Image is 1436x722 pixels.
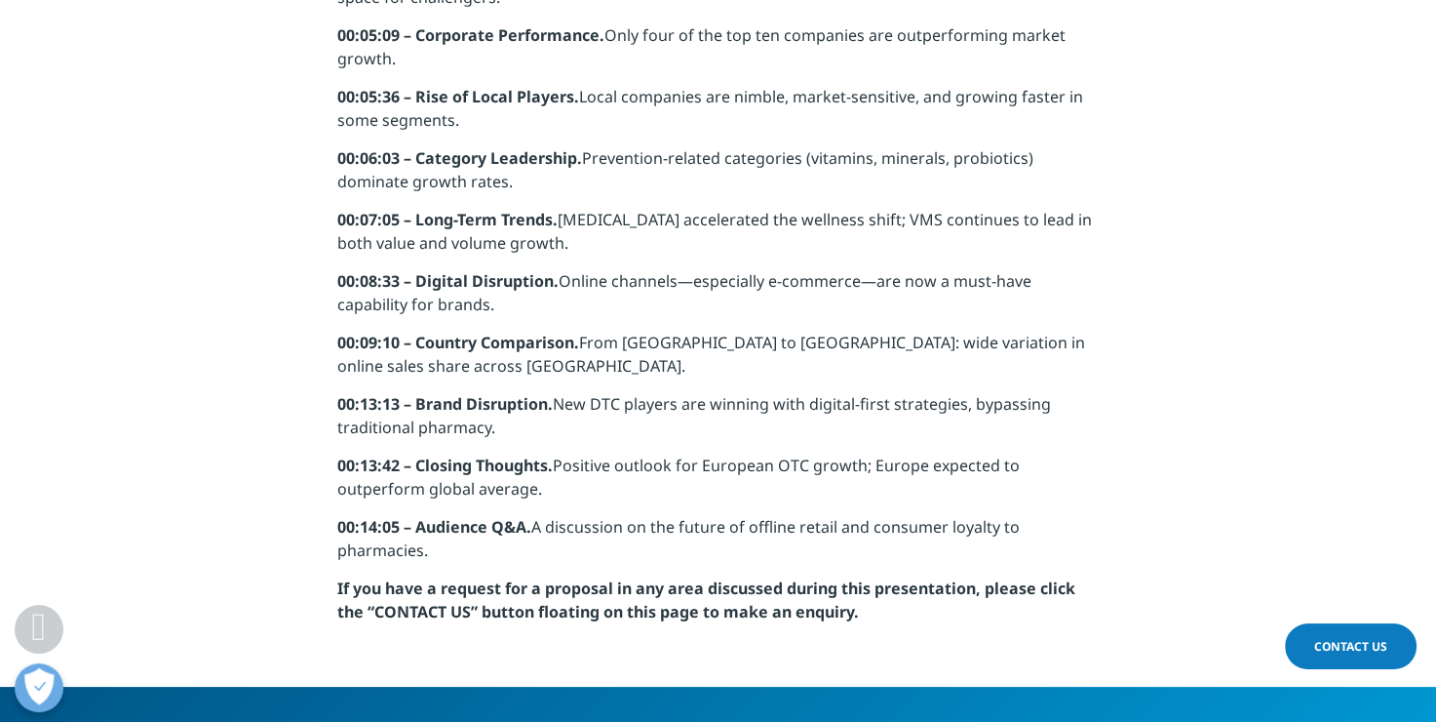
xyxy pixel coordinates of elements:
p: New DTC players are winning with digital-first strategies, bypassing traditional pharmacy. [337,392,1099,454]
strong: 00:06:03 – Category Leadership. [337,147,582,169]
p: A discussion on the future of offline retail and consumer loyalty to pharmacies. [337,515,1099,577]
strong: 00:07:05 – Long-Term Trends. [337,209,558,230]
button: Open Preferences [15,663,63,712]
p: Online channels—especially e-commerce—are now a must-have capability for brands. [337,269,1099,331]
strong: 00:14:05 – Audience Q&A. [337,516,531,538]
p: From [GEOGRAPHIC_DATA] to [GEOGRAPHIC_DATA]: wide variation in online sales share across [GEOGRAP... [337,331,1099,392]
strong: 00:08:33 – Digital Disruption. [337,270,559,292]
p: Local companies are nimble, market-sensitive, and growing faster in some segments. [337,85,1099,146]
p: [MEDICAL_DATA] accelerated the wellness shift; VMS continues to lead in both value and volume gro... [337,208,1099,269]
strong: 00:13:42 – Closing Thoughts. [337,455,553,476]
strong: 00:13:13 – Brand Disruption. [337,393,553,415]
a: Contact Us [1285,623,1417,669]
span: Contact Us [1314,638,1387,655]
strong: 00:05:36 – Rise of Local Players. [337,86,579,107]
p: Positive outlook for European OTC growth; Europe expected to outperform global average. [337,454,1099,515]
p: Prevention-related categories (vitamins, minerals, probiotics) dominate growth rates. [337,146,1099,208]
strong: 00:05:09 – Corporate Performance. [337,24,604,46]
p: Only four of the top ten companies are outperforming market growth. [337,23,1099,85]
strong: If you have a request for a proposal in any area discussed during this presentation, please click... [337,578,1075,622]
strong: 00:09:10 – Country Comparison. [337,332,579,353]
